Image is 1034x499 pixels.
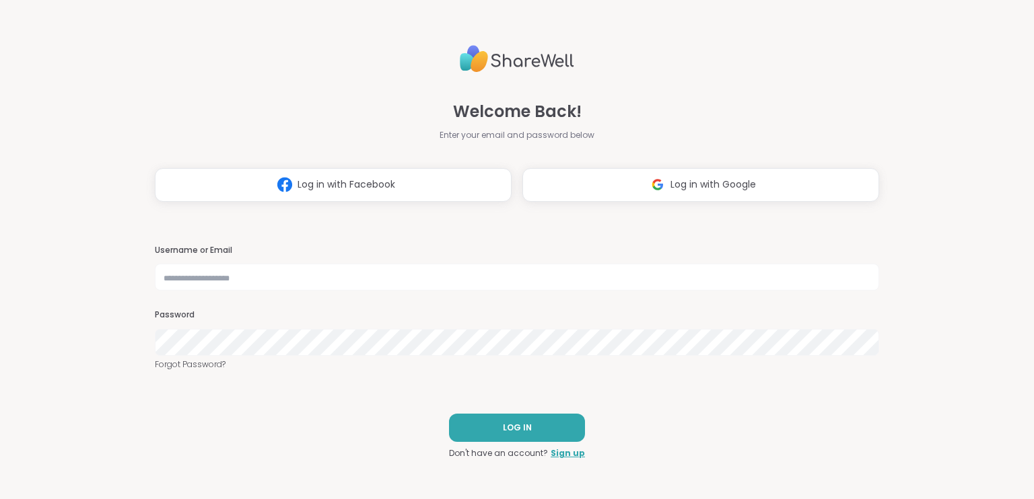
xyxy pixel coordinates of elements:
[155,245,878,256] h3: Username or Email
[645,172,670,197] img: ShareWell Logomark
[449,447,548,459] span: Don't have an account?
[670,178,756,192] span: Log in with Google
[155,309,878,321] h3: Password
[503,422,532,434] span: LOG IN
[440,129,594,141] span: Enter your email and password below
[522,168,879,202] button: Log in with Google
[551,447,585,459] a: Sign up
[449,414,585,442] button: LOG IN
[298,178,395,192] span: Log in with Facebook
[155,358,878,371] a: Forgot Password?
[460,40,574,78] img: ShareWell Logo
[453,100,582,124] span: Welcome Back!
[155,168,512,202] button: Log in with Facebook
[272,172,298,197] img: ShareWell Logomark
